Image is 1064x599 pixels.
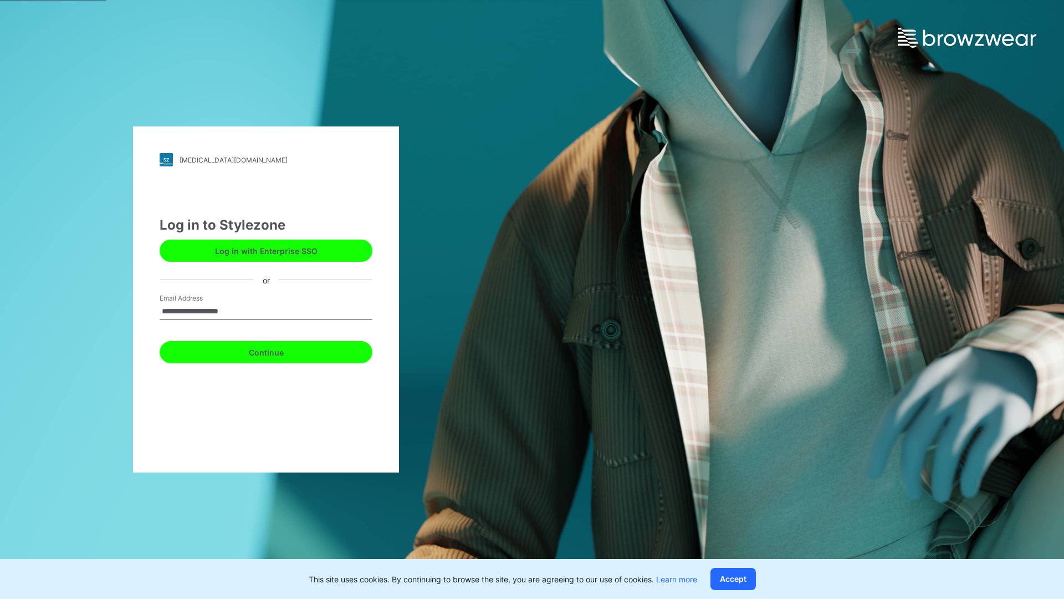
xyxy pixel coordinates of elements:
[160,215,372,235] div: Log in to Stylezone
[160,240,372,262] button: Log in with Enterprise SSO
[254,274,279,286] div: or
[160,153,173,166] img: stylezone-logo.562084cfcfab977791bfbf7441f1a819.svg
[656,575,697,584] a: Learn more
[898,28,1036,48] img: browzwear-logo.e42bd6dac1945053ebaf764b6aa21510.svg
[710,568,756,590] button: Accept
[309,573,697,585] p: This site uses cookies. By continuing to browse the site, you are agreeing to our use of cookies.
[160,153,372,166] a: [MEDICAL_DATA][DOMAIN_NAME]
[180,156,288,164] div: [MEDICAL_DATA][DOMAIN_NAME]
[160,293,237,303] label: Email Address
[160,341,372,363] button: Continue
